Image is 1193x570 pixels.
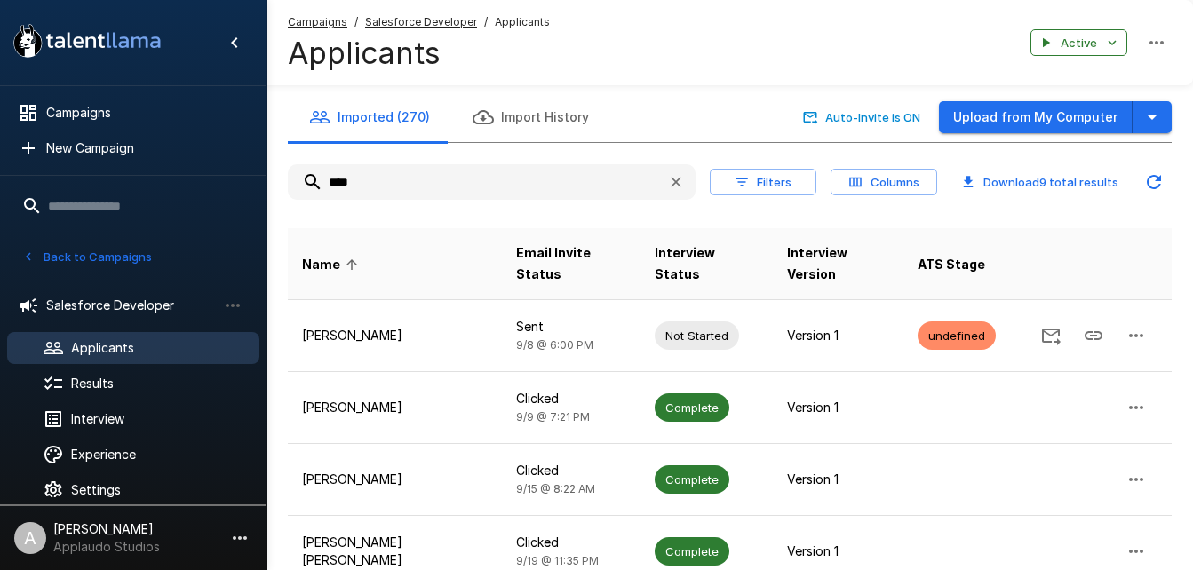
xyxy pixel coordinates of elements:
[799,104,925,131] button: Auto-Invite is ON
[302,471,488,488] p: [PERSON_NAME]
[787,471,889,488] p: Version 1
[787,242,889,285] span: Interview Version
[484,13,488,31] span: /
[288,92,451,142] button: Imported (270)
[1072,327,1115,342] span: Copy Interview Link
[516,554,599,567] span: 9/19 @ 11:35 PM
[787,327,889,344] p: Version 1
[495,13,550,31] span: Applicants
[787,542,889,560] p: Version 1
[710,169,816,196] button: Filters
[288,15,347,28] u: Campaigns
[516,390,626,408] p: Clicked
[787,399,889,416] p: Version 1
[516,462,626,479] p: Clicked
[365,15,477,28] u: Salesforce Developer
[655,400,729,416] span: Complete
[516,318,626,336] p: Sent
[951,169,1129,196] button: Download9 total results
[655,471,729,488] span: Complete
[1030,29,1127,57] button: Active
[302,399,488,416] p: [PERSON_NAME]
[918,328,996,344] span: undefined
[831,169,937,196] button: Columns
[1030,327,1072,342] span: Send Invitation
[918,254,985,275] span: ATS Stage
[354,13,358,31] span: /
[302,327,488,344] p: [PERSON_NAME]
[1136,164,1172,200] button: Updated Today - 2:06 PM
[516,482,595,495] span: 9/15 @ 8:22 AM
[939,101,1133,134] button: Upload from My Computer
[516,410,590,424] span: 9/9 @ 7:21 PM
[302,534,488,569] p: [PERSON_NAME] [PERSON_NAME]
[516,242,626,285] span: Email Invite Status
[516,338,593,352] span: 9/8 @ 6:00 PM
[655,328,739,344] span: Not Started
[655,543,729,560] span: Complete
[302,254,363,275] span: Name
[655,242,759,285] span: Interview Status
[451,92,610,142] button: Import History
[288,35,550,72] h4: Applicants
[516,534,626,551] p: Clicked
